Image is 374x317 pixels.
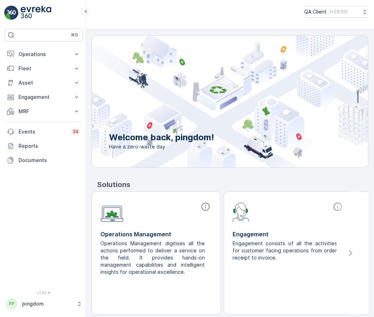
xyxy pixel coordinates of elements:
img: city illustration [60,36,368,167]
a: Documents [4,153,83,167]
p: Engagement consists of all the activities for customer facing operations from order receipt to in... [233,240,338,261]
span: v 1.50.4 [4,291,83,295]
p: Engagement [19,94,69,101]
p: Asset [19,79,69,86]
p: 34 [73,129,79,135]
p: Solutions [97,179,368,190]
button: MRF [4,104,83,119]
p: QA Client [304,8,327,15]
p: Operations Management digitises all the actions performed to deliver a service on the field. It p... [100,240,206,276]
button: Asset [4,76,83,90]
img: logo_light-DOdMpM7g.png [21,6,51,20]
img: logo [4,6,19,20]
p: MRF [19,108,69,115]
img: module-icon [100,202,124,222]
a: Reports [4,139,83,153]
button: QA Client(+03:00) [304,6,368,18]
p: pingdom [22,300,73,307]
img: module-icon [233,202,249,222]
button: Fleet [4,61,83,76]
button: Operations [4,47,83,61]
button: Engagement [4,90,83,104]
p: ( +03:00 ) [329,9,348,15]
p: Welcome back, pingdom! [109,132,214,143]
span: Have a zero-waste day [109,143,214,150]
p: Reports [19,142,80,150]
p: Engagement [233,230,344,238]
p: Fleet [19,65,69,72]
a: Events34 [4,125,83,139]
p: Operations Management [100,230,212,238]
p: Events [19,128,67,135]
button: PPpingdom [4,296,83,311]
div: PP [6,298,17,310]
p: Operations [19,51,69,58]
p: Documents [19,157,80,164]
p: ⌘B [71,32,78,38]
